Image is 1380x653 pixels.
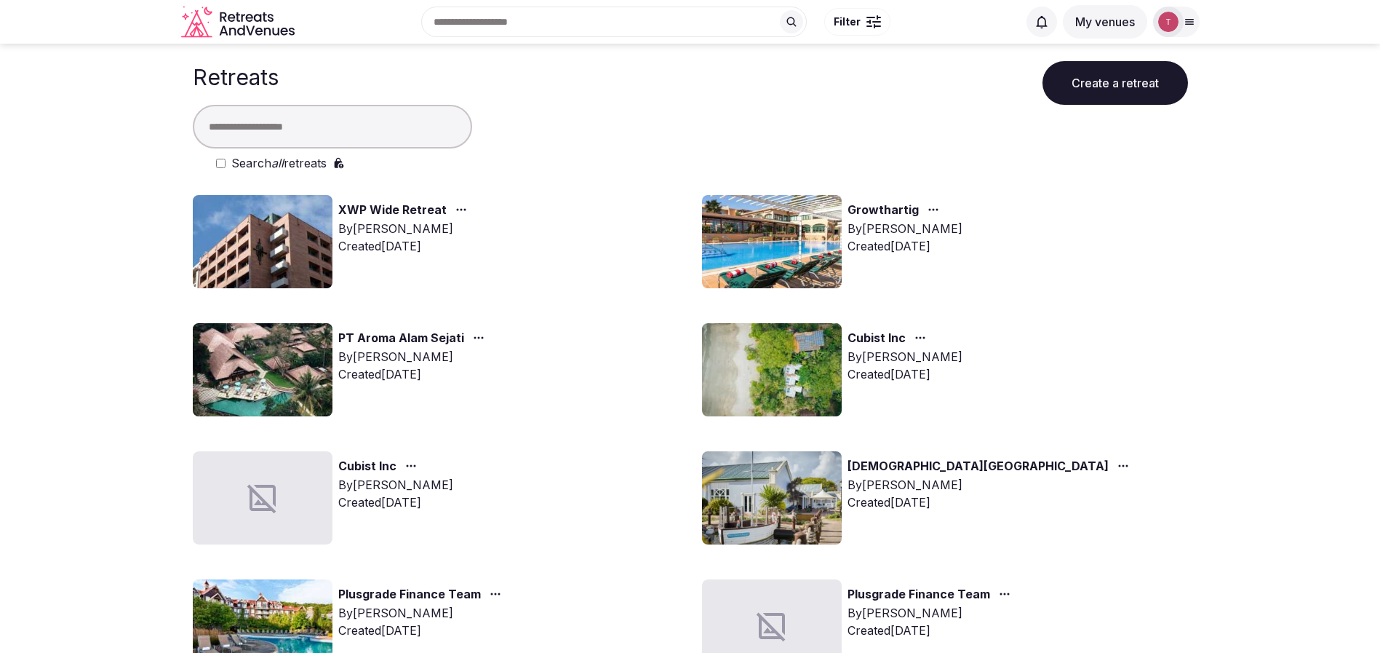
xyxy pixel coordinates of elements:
a: Visit the homepage [181,6,298,39]
img: Top retreat image for the retreat: The Liberty Church [702,451,842,545]
h1: Retreats [193,64,279,90]
a: Plusgrade Finance Team [847,585,990,604]
a: [DEMOGRAPHIC_DATA][GEOGRAPHIC_DATA] [847,457,1109,476]
div: Created [DATE] [847,365,962,383]
div: By [PERSON_NAME] [338,604,507,622]
img: Thiago Martins [1158,12,1178,32]
div: By [PERSON_NAME] [847,476,1135,494]
span: Filter [834,15,861,29]
div: By [PERSON_NAME] [338,348,490,365]
button: Filter [824,8,890,36]
em: all [271,156,284,170]
div: By [PERSON_NAME] [847,604,1016,622]
div: By [PERSON_NAME] [338,476,453,494]
div: Created [DATE] [338,237,473,255]
img: Top retreat image for the retreat: PT Aroma Alam Sejati [193,323,332,416]
button: My venues [1063,5,1147,39]
div: Created [DATE] [847,622,1016,639]
button: Create a retreat [1042,61,1188,105]
div: Created [DATE] [847,494,1135,511]
div: By [PERSON_NAME] [847,348,962,365]
div: By [PERSON_NAME] [338,220,473,237]
img: Top retreat image for the retreat: Growthartig [702,195,842,288]
img: Top retreat image for the retreat: Cubist Inc [702,323,842,416]
div: Created [DATE] [338,365,490,383]
div: By [PERSON_NAME] [847,220,962,237]
a: Cubist Inc [847,329,906,348]
div: Created [DATE] [338,622,507,639]
a: Growthartig [847,201,919,220]
img: Top retreat image for the retreat: XWP Wide Retreat [193,195,332,288]
a: My venues [1063,15,1147,29]
a: Cubist Inc [338,457,396,476]
div: Created [DATE] [338,494,453,511]
svg: Retreats and Venues company logo [181,6,298,39]
div: Created [DATE] [847,237,962,255]
label: Search retreats [231,154,327,172]
a: Plusgrade Finance Team [338,585,481,604]
a: PT Aroma Alam Sejati [338,329,464,348]
a: XWP Wide Retreat [338,201,447,220]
